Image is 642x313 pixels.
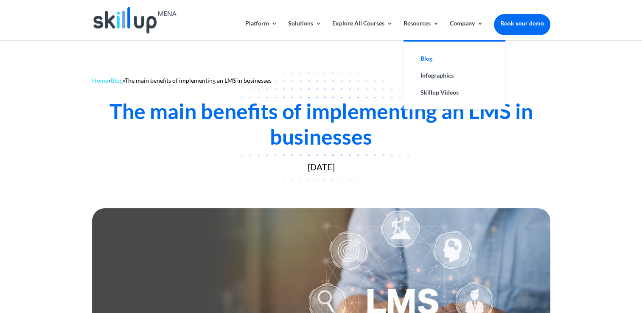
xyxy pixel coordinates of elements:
a: Company [450,20,483,40]
img: Skillup Mena [93,7,177,34]
span: » » [92,77,272,84]
a: Book your demo [494,14,550,33]
iframe: Chat Widget [501,221,642,313]
a: Solutions [288,20,322,40]
a: Blog [412,50,497,67]
div: The main benefits of implementing an LMS in businesses [92,98,550,149]
a: Blog [111,77,123,84]
span: The main benefits of implementing an LMS in businesses [125,77,272,84]
a: Skillup Videos [412,84,497,101]
div: [DATE] [92,162,550,172]
a: Infographics [412,67,497,84]
a: Resources [404,20,439,40]
a: Home [92,77,108,84]
a: Explore All Courses [332,20,393,40]
a: Platform [245,20,278,40]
